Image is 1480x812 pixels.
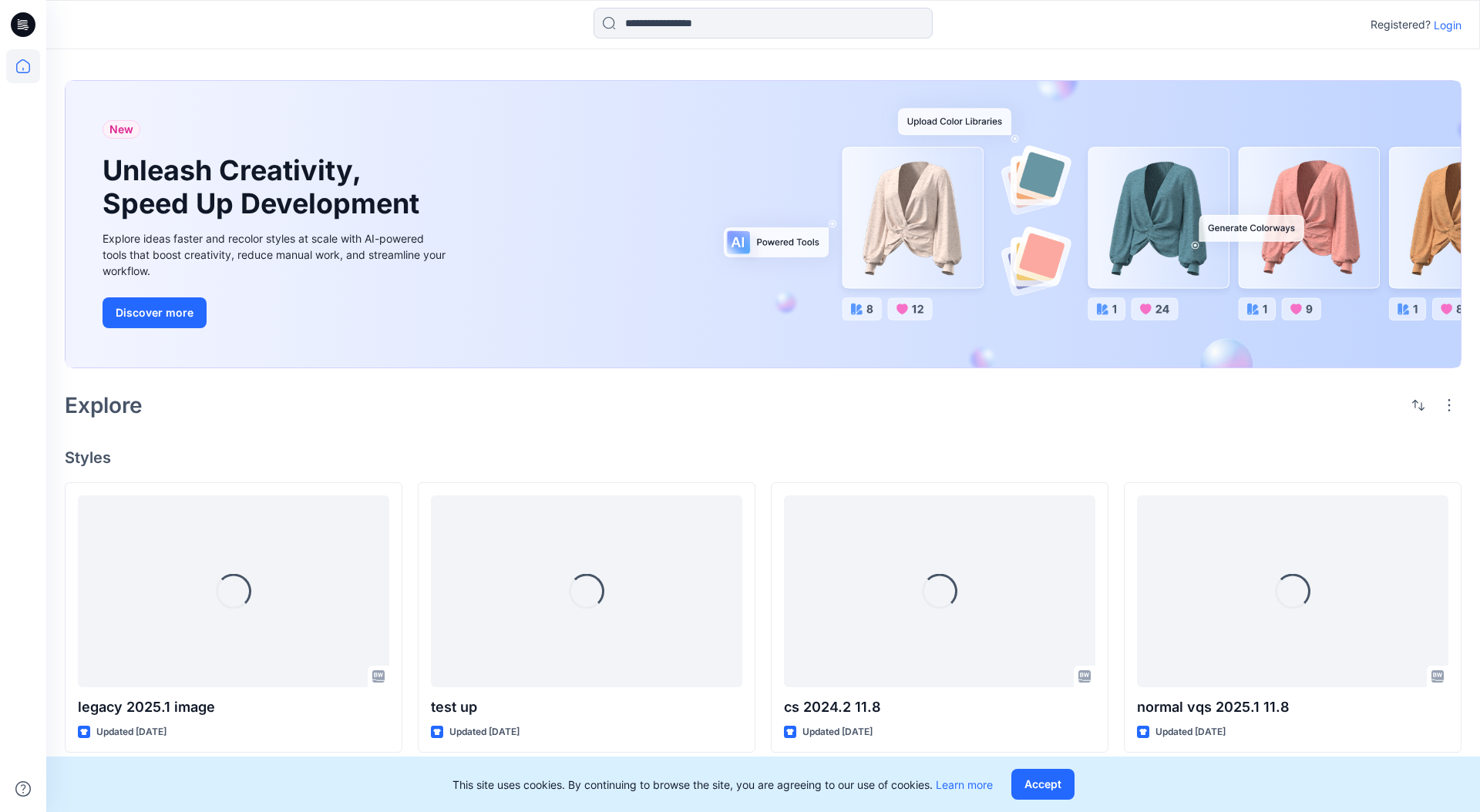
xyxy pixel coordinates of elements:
[936,778,993,791] a: Learn more
[1137,696,1448,718] p: normal vqs 2025.1 11.8
[65,448,1461,467] h4: Styles
[1155,724,1226,740] p: Updated [DATE]
[1011,769,1075,800] button: Accept
[802,724,873,740] p: Updated [DATE]
[96,724,166,740] p: Updated [DATE]
[65,393,143,418] h2: Explore
[784,696,1095,718] p: cs 2024.2 11.8
[449,724,520,740] p: Updated [DATE]
[1371,15,1431,34] p: Registered?
[103,297,207,328] button: Discover more
[78,696,389,718] p: legacy 2025.1 image
[1434,17,1461,33] p: Login
[103,297,449,328] a: Discover more
[103,154,426,220] h1: Unleash Creativity, Speed Up Development
[103,230,449,279] div: Explore ideas faster and recolor styles at scale with AI-powered tools that boost creativity, red...
[452,777,993,793] p: This site uses cookies. By continuing to browse the site, you are agreeing to our use of cookies.
[431,696,742,718] p: test up
[109,120,133,139] span: New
